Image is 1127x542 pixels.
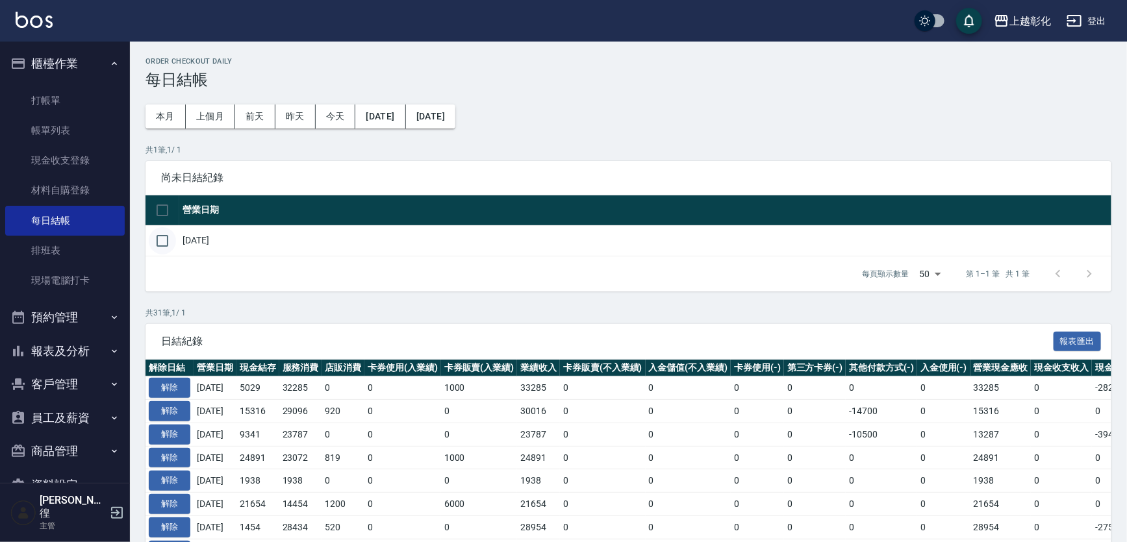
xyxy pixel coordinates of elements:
td: 1938 [517,469,560,493]
a: 現場電腦打卡 [5,265,125,295]
td: 0 [646,446,731,469]
td: [DATE] [179,225,1111,256]
td: 0 [731,515,784,539]
button: 解除 [149,425,190,445]
span: 日結紀錄 [161,335,1054,348]
td: 15316 [236,400,279,423]
button: 預約管理 [5,301,125,334]
p: 第 1–1 筆 共 1 筆 [967,268,1030,280]
p: 每頁顯示數量 [863,268,909,280]
td: 0 [646,493,731,516]
td: 0 [560,446,646,469]
td: 0 [846,376,917,400]
td: 28434 [279,515,322,539]
td: 0 [917,493,970,516]
td: 0 [1031,376,1092,400]
a: 材料自購登錄 [5,175,125,205]
td: 0 [322,376,364,400]
img: Person [10,500,36,526]
td: 0 [784,446,846,469]
p: 共 31 筆, 1 / 1 [146,307,1111,319]
button: [DATE] [406,105,455,129]
td: 1938 [970,469,1032,493]
td: 29096 [279,400,322,423]
th: 營業日期 [194,360,236,376]
td: 28954 [517,515,560,539]
td: 0 [784,493,846,516]
div: 上越彰化 [1009,13,1051,29]
td: [DATE] [194,515,236,539]
button: 上越彰化 [989,8,1056,34]
a: 排班表 [5,236,125,265]
td: 0 [364,469,441,493]
td: 819 [322,446,364,469]
td: 0 [784,515,846,539]
td: 0 [560,469,646,493]
td: 0 [1031,469,1092,493]
td: 0 [1031,400,1092,423]
td: 1938 [236,469,279,493]
button: 解除 [149,494,190,514]
td: 0 [784,400,846,423]
td: [DATE] [194,493,236,516]
td: 0 [846,469,917,493]
p: 主管 [40,520,106,532]
td: [DATE] [194,446,236,469]
button: 解除 [149,401,190,421]
td: 0 [917,376,970,400]
td: 0 [646,400,731,423]
td: 9341 [236,423,279,446]
td: 21654 [517,493,560,516]
td: 1000 [441,446,518,469]
td: 0 [441,469,518,493]
th: 卡券販賣(不入業績) [560,360,646,376]
td: 24891 [236,446,279,469]
td: 13287 [970,423,1032,446]
button: 今天 [316,105,356,129]
td: 5029 [236,376,279,400]
td: 1454 [236,515,279,539]
th: 營業日期 [179,195,1111,226]
td: 0 [646,376,731,400]
td: 0 [1031,515,1092,539]
td: 1000 [441,376,518,400]
td: 0 [560,376,646,400]
td: 0 [731,376,784,400]
td: 0 [322,423,364,446]
th: 卡券使用(-) [731,360,784,376]
button: 登出 [1061,9,1111,33]
td: 23072 [279,446,322,469]
button: 昨天 [275,105,316,129]
td: 0 [784,423,846,446]
th: 營業現金應收 [970,360,1032,376]
td: 0 [364,515,441,539]
th: 其他付款方式(-) [846,360,917,376]
h5: [PERSON_NAME]徨 [40,494,106,520]
td: 0 [784,376,846,400]
td: 0 [322,469,364,493]
button: 本月 [146,105,186,129]
td: 0 [784,469,846,493]
button: 員工及薪資 [5,401,125,435]
td: [DATE] [194,423,236,446]
td: 0 [441,423,518,446]
td: 0 [364,423,441,446]
td: 0 [917,400,970,423]
td: 1938 [279,469,322,493]
td: 0 [731,400,784,423]
td: [DATE] [194,376,236,400]
td: 1200 [322,493,364,516]
td: 24891 [517,446,560,469]
td: 14454 [279,493,322,516]
td: 33285 [517,376,560,400]
td: [DATE] [194,469,236,493]
img: Logo [16,12,53,28]
button: 客戶管理 [5,367,125,401]
td: 0 [560,423,646,446]
td: 0 [1031,423,1092,446]
td: 0 [846,446,917,469]
td: 0 [731,446,784,469]
td: 0 [560,493,646,516]
td: 0 [646,469,731,493]
td: 15316 [970,400,1032,423]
